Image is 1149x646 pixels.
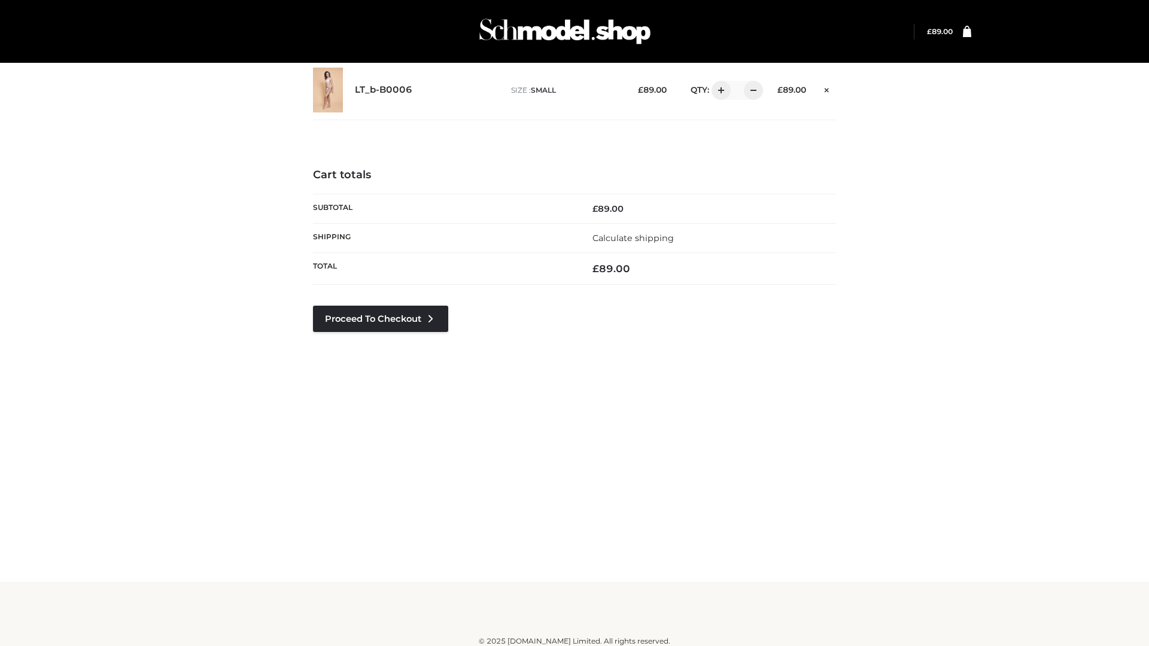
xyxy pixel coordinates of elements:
th: Total [313,253,574,285]
bdi: 89.00 [638,85,667,95]
a: £89.00 [927,27,953,36]
div: QTY: [679,81,759,100]
p: size : [511,85,619,96]
bdi: 89.00 [592,203,624,214]
h4: Cart totals [313,169,836,182]
span: £ [592,203,598,214]
bdi: 89.00 [592,263,630,275]
span: £ [927,27,932,36]
span: SMALL [531,86,556,95]
bdi: 89.00 [777,85,806,95]
a: Proceed to Checkout [313,306,448,332]
a: Calculate shipping [592,233,674,243]
bdi: 89.00 [927,27,953,36]
span: £ [777,85,783,95]
span: £ [638,85,643,95]
img: Schmodel Admin 964 [475,8,655,55]
a: LT_b-B0006 [355,84,412,96]
th: Subtotal [313,194,574,223]
th: Shipping [313,223,574,252]
span: £ [592,263,599,275]
a: Remove this item [818,81,836,96]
